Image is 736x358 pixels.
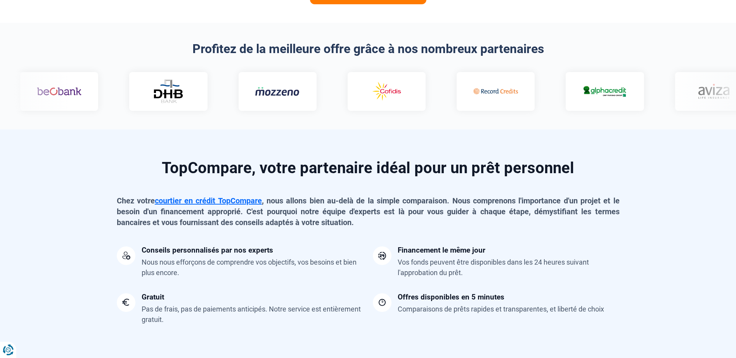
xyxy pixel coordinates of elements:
a: courtier en crédit TopCompare [155,196,262,205]
div: Financement le même jour [398,246,485,254]
div: Conseils personnalisés par nos experts [142,246,273,254]
img: Cofidis [364,80,408,103]
img: Alphacredit [582,84,627,98]
h2: TopCompare, votre partenaire idéal pour un prêt personnel [117,160,620,176]
img: Beobank [36,80,81,103]
div: Vos fonds peuvent être disponibles dans les 24 heures suivant l'approbation du prêt. [398,257,620,278]
div: Comparaisons de prêts rapides et transparentes, et liberté de choix [398,304,604,314]
div: Nous nous efforçons de comprendre vos objectifs, vos besoins et bien plus encore. [142,257,364,278]
p: Chez votre , nous allons bien au-delà de la simple comparaison. Nous comprenons l'importance d'un... [117,195,620,228]
div: Gratuit [142,293,164,301]
h2: Profitez de la meilleure offre grâce à nos nombreux partenaires [117,41,620,56]
div: Pas de frais, pas de paiements anticipés. Notre service est entièrement gratuit. [142,304,364,325]
img: Mozzeno [255,86,299,96]
img: Record credits [473,80,518,103]
div: Offres disponibles en 5 minutes [398,293,504,301]
img: DHB Bank [152,79,183,103]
